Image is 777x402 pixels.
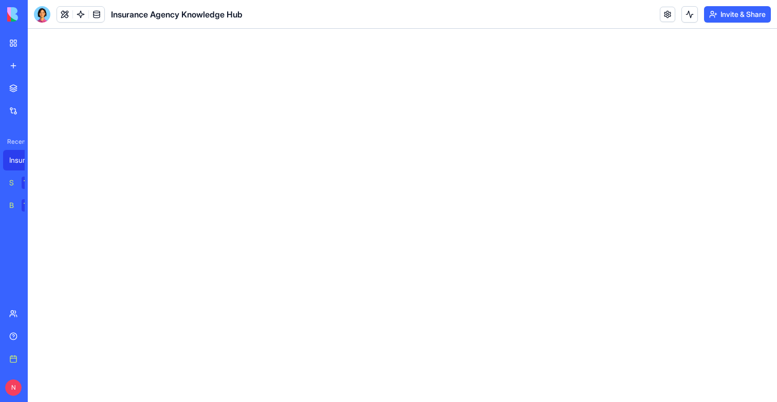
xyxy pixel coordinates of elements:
span: Recent [3,138,25,146]
a: Blog Generation ProTRY [3,195,44,216]
span: N [5,379,22,396]
div: Insurance Agency Knowledge Hub [9,155,38,165]
div: TRY [22,177,38,189]
a: Insurance Agency Knowledge Hub [3,150,44,170]
a: Social Media Content GeneratorTRY [3,173,44,193]
button: Invite & Share [704,6,771,23]
img: logo [7,7,71,22]
div: Social Media Content Generator [9,178,14,188]
span: Insurance Agency Knowledge Hub [111,8,243,21]
div: Blog Generation Pro [9,200,14,210]
div: TRY [22,199,38,212]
